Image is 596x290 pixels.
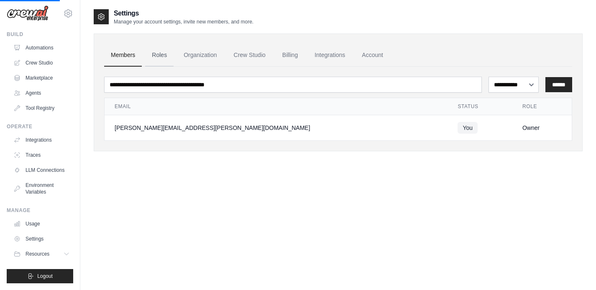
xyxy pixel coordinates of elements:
img: Logo [7,5,49,21]
a: Crew Studio [10,56,73,70]
a: Usage [10,217,73,230]
div: Manage [7,207,73,214]
th: Role [512,98,572,115]
span: You [458,122,478,134]
div: Build [7,31,73,38]
a: Integrations [10,133,73,147]
span: Logout [37,273,53,280]
a: Tool Registry [10,101,73,115]
th: Email [105,98,448,115]
a: Integrations [308,44,352,67]
div: Operate [7,123,73,130]
a: Billing [276,44,304,67]
a: Organization [177,44,223,67]
a: Traces [10,148,73,162]
p: Manage your account settings, invite new members, and more. [114,18,253,25]
a: LLM Connections [10,163,73,177]
a: Crew Studio [227,44,272,67]
h2: Settings [114,8,253,18]
a: Account [355,44,390,67]
a: Marketplace [10,71,73,85]
a: Automations [10,41,73,54]
div: Owner [522,124,562,132]
a: Roles [145,44,174,67]
th: Status [448,98,512,115]
div: [PERSON_NAME][EMAIL_ADDRESS][PERSON_NAME][DOMAIN_NAME] [115,124,437,132]
span: Resources [26,251,49,257]
button: Logout [7,269,73,283]
a: Agents [10,86,73,100]
a: Settings [10,232,73,246]
a: Members [104,44,142,67]
a: Environment Variables [10,179,73,199]
button: Resources [10,247,73,261]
